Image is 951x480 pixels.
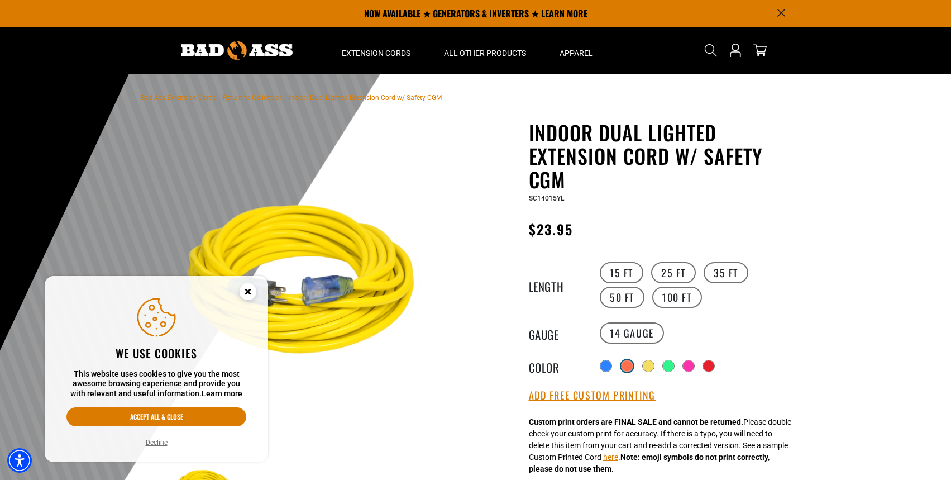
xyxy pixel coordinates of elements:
[529,359,585,373] legend: Color
[66,369,246,399] p: This website uses cookies to give you the most awesome browsing experience and provide you with r...
[529,278,585,292] legend: Length
[529,121,802,191] h1: Indoor Dual Lighted Extension Cord w/ Safety CGM
[704,262,748,283] label: 35 FT
[651,262,696,283] label: 25 FT
[202,389,242,398] a: This website uses cookies to give you the most awesome browsing experience and provide you with r...
[529,417,743,426] strong: Custom print orders are FINAL SALE and cannot be returned.
[142,437,171,448] button: Decline
[600,262,643,283] label: 15 FT
[223,94,282,102] a: Return to Collection
[228,276,268,311] button: Close this option
[66,346,246,360] h2: We use cookies
[529,219,573,239] span: $23.95
[325,27,427,74] summary: Extension Cords
[141,91,442,104] nav: breadcrumbs
[751,44,769,57] a: cart
[529,194,564,202] span: SC14015YL
[702,41,720,59] summary: Search
[652,287,702,308] label: 100 FT
[427,27,543,74] summary: All Other Products
[603,452,618,463] button: here
[174,149,443,419] img: yellow
[529,416,791,475] div: Please double check your custom print for accuracy. If there is a typo, you will need to delete t...
[141,94,216,102] a: Bad Ass Extension Cords
[727,27,744,74] a: Open this option
[560,48,593,58] span: Apparel
[218,94,221,102] span: ›
[289,94,442,102] span: Indoor Dual Lighted Extension Cord w/ Safety CGM
[45,276,268,463] aside: Cookie Consent
[529,453,770,473] strong: Note: emoji symbols do not print correctly, please do not use them.
[529,389,656,402] button: Add Free Custom Printing
[342,48,410,58] span: Extension Cords
[284,94,286,102] span: ›
[7,448,32,473] div: Accessibility Menu
[66,407,246,426] button: Accept all & close
[600,322,664,344] label: 14 Gauge
[543,27,610,74] summary: Apparel
[181,41,293,60] img: Bad Ass Extension Cords
[444,48,526,58] span: All Other Products
[600,287,644,308] label: 50 FT
[529,326,585,340] legend: Gauge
